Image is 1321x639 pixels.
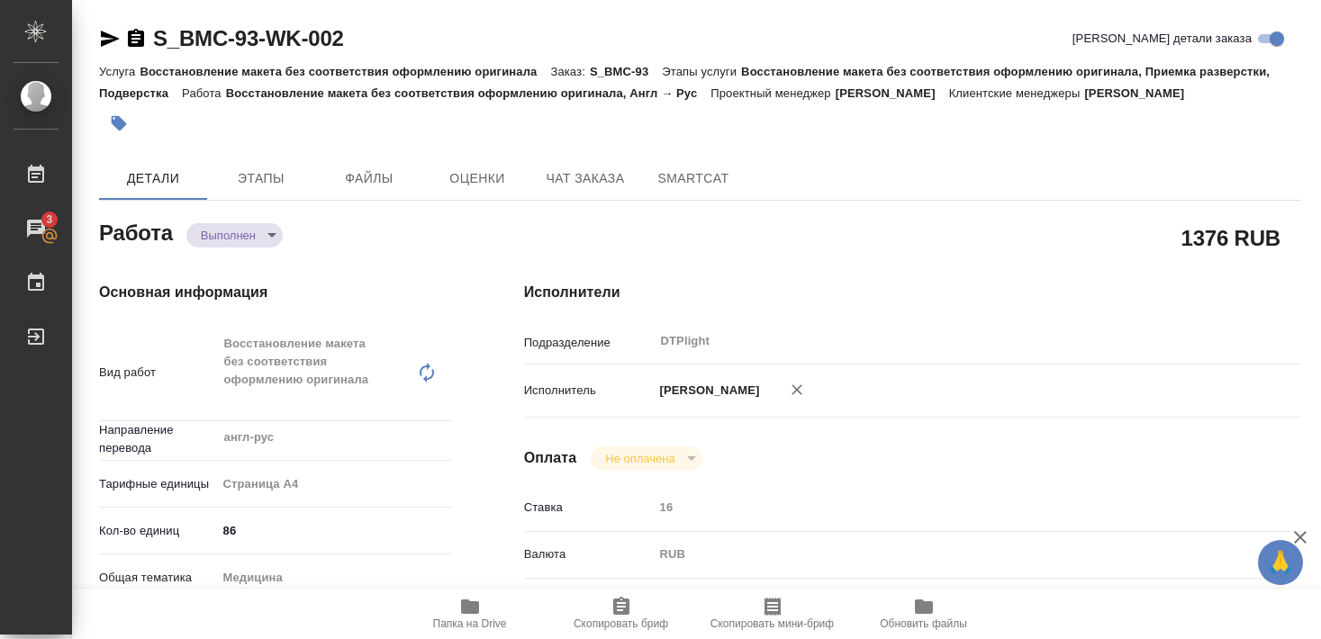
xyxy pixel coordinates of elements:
div: Медицина [217,562,452,593]
button: Обновить файлы [848,589,1000,639]
p: Направление перевода [99,421,217,457]
p: Восстановление макета без соответствия оформлению оригинала [140,65,550,78]
h4: Исполнители [524,282,1301,303]
button: Скопировать мини-бриф [697,589,848,639]
p: Этапы услуги [662,65,741,78]
span: 🙏 [1265,544,1296,581]
button: Удалить исполнителя [777,370,817,409]
span: Оценки [434,167,520,190]
h2: Работа [99,215,173,247]
a: 3 [5,206,68,251]
p: [PERSON_NAME] [1084,86,1198,100]
div: RUB [654,539,1236,570]
input: ✎ Введи что-нибудь [217,517,452,544]
span: Скопировать бриф [574,617,668,630]
p: Проектный менеджер [710,86,835,100]
span: Файлы [326,167,412,190]
div: Страница А4 [217,469,452,499]
button: Скопировать ссылку для ЯМессенджера [99,28,121,49]
button: Папка на Drive [394,589,546,639]
span: SmartCat [650,167,737,190]
p: Подразделение [524,334,654,352]
button: Не оплачена [600,451,680,466]
h4: Основная информация [99,282,452,303]
button: Скопировать бриф [546,589,697,639]
span: Детали [110,167,196,190]
p: Валюта [524,545,654,563]
h2: 1376 RUB [1181,222,1280,253]
span: Скопировать мини-бриф [710,617,834,630]
div: Выполнен [591,446,701,471]
button: Выполнен [195,228,261,243]
span: [PERSON_NAME] детали заказа [1072,30,1252,48]
p: Кол-во единиц [99,522,217,540]
p: Вид работ [99,364,217,382]
span: Этапы [218,167,304,190]
input: Пустое поле [654,494,1236,520]
p: [PERSON_NAME] [836,86,949,100]
h4: Оплата [524,447,577,469]
a: S_BMC-93-WK-002 [153,26,344,50]
p: Услуга [99,65,140,78]
p: Исполнитель [524,382,654,400]
p: S_BMC-93 [590,65,662,78]
button: 🙏 [1258,540,1303,585]
button: Скопировать ссылку [125,28,147,49]
p: Общая тематика [99,569,217,587]
p: [PERSON_NAME] [654,382,760,400]
p: Ставка [524,499,654,517]
span: 3 [35,211,63,229]
p: Клиентские менеджеры [949,86,1085,100]
div: Выполнен [186,223,283,247]
button: Добавить тэг [99,103,139,143]
p: Работа [182,86,226,100]
p: Заказ: [550,65,589,78]
p: Восстановление макета без соответствия оформлению оригинала, Англ → Рус [226,86,711,100]
span: Папка на Drive [433,617,507,630]
p: Тарифные единицы [99,475,217,493]
span: Чат заказа [542,167,629,190]
span: Обновить файлы [880,617,967,630]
